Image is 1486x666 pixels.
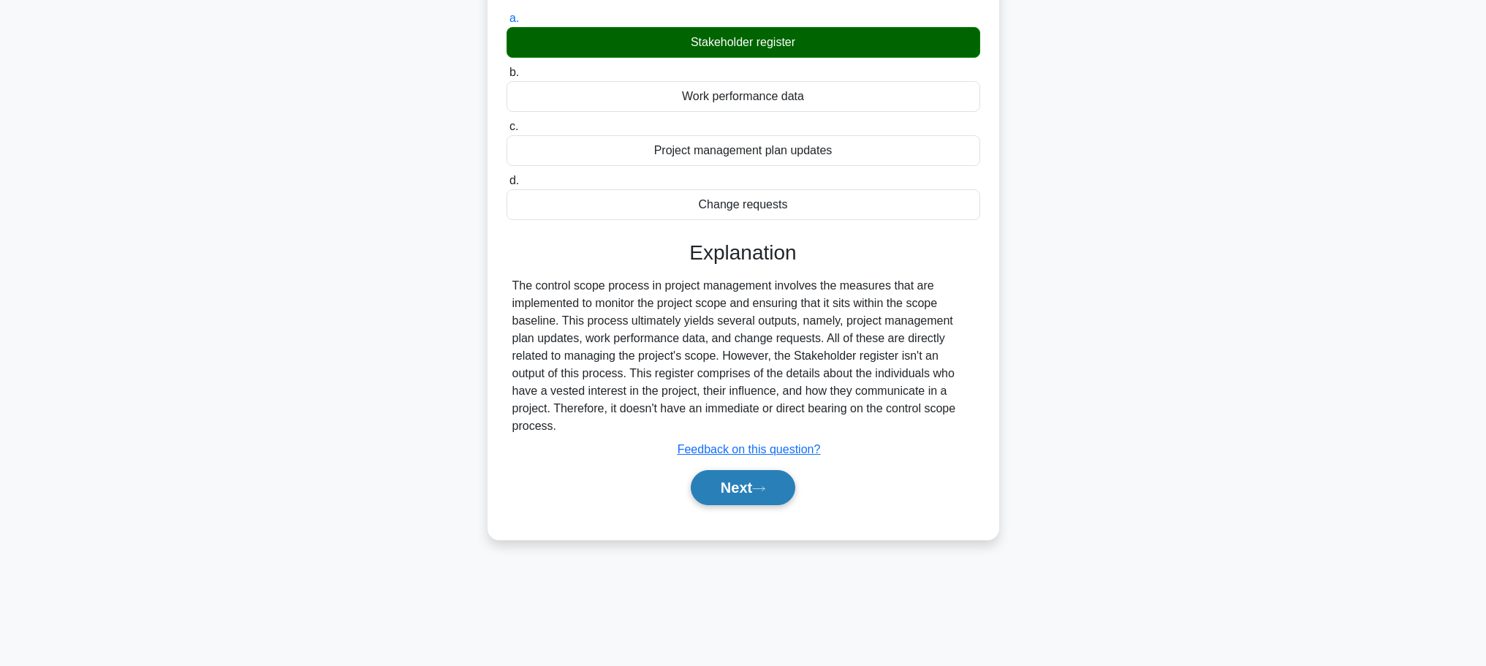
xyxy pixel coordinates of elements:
a: Feedback on this question? [678,443,821,455]
div: Project management plan updates [507,135,980,166]
div: Change requests [507,189,980,220]
span: b. [509,66,519,78]
span: d. [509,174,519,186]
span: a. [509,12,519,24]
span: c. [509,120,518,132]
div: Work performance data [507,81,980,112]
div: Stakeholder register [507,27,980,58]
div: The control scope process in project management involves the measures that are implemented to mon... [512,277,974,435]
h3: Explanation [515,241,971,265]
button: Next [691,470,795,505]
